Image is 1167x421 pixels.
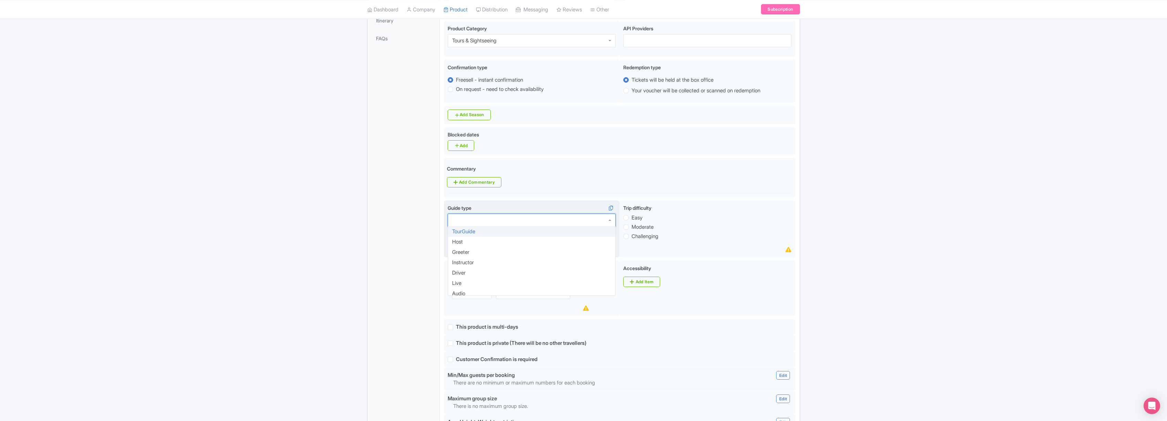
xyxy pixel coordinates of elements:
span: Confirmation type [448,64,487,70]
span: Product Category [448,25,487,31]
div: Min/Max guests per booking [448,371,515,379]
div: Driver [448,268,615,278]
span: Redemption type [623,64,661,70]
div: Instructor [448,257,615,268]
div: Tours & Sightseeing [452,38,497,44]
a: Add [448,140,474,151]
div: Audio [448,288,615,299]
a: Add Commentary [447,177,501,187]
div: TourGuide [448,226,615,237]
div: Host [448,237,615,247]
a: Add Season [448,110,491,120]
label: Your voucher will be collected or scanned on redemption [632,87,760,95]
span: This product is multi-days [456,324,518,330]
a: Add Item [623,277,660,287]
div: Greeter [448,247,615,257]
span: Trip difficulty [623,205,652,211]
label: Easy [632,214,643,222]
a: Edit [776,394,790,403]
a: FAQs [369,31,438,46]
p: There is no maximum group size. [453,402,728,410]
span: API Providers [623,25,653,31]
span: Accessibility [623,265,651,271]
span: Blocked dates [448,132,479,137]
span: Guide type [448,205,471,211]
div: Maximum group size [448,395,497,403]
a: Itinerary [369,13,438,28]
label: Challenging [632,233,658,240]
label: Tickets will be held at the box office [632,76,713,84]
span: This product is private (There will be no other travellers) [456,340,586,346]
label: On request - need to check availability [456,85,544,93]
label: Freesell - instant confirmation [456,76,523,84]
a: Edit [776,371,790,380]
span: Customer Confirmation is required [456,356,538,362]
label: Moderate [632,223,654,231]
p: There are no minimum or maximum numbers for each booking [453,379,728,387]
div: Commentary [447,165,476,172]
div: Live [448,278,615,288]
div: Open Intercom Messenger [1144,398,1160,414]
a: Subscription [761,4,800,14]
